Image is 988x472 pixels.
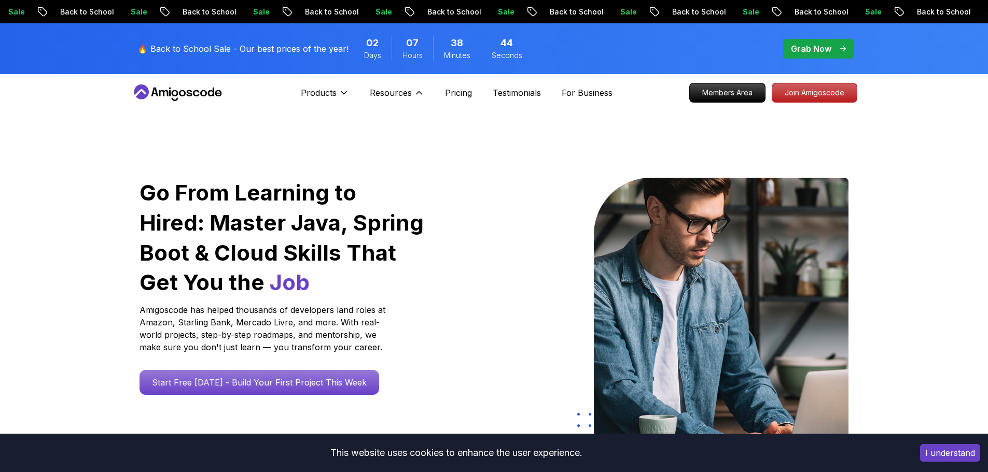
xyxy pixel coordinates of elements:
[406,36,419,50] span: 7 Hours
[772,83,857,103] a: Join Amigoscode
[270,269,310,295] span: Job
[367,7,400,17] p: Sale
[297,7,367,17] p: Back to School
[370,87,412,99] p: Resources
[857,7,890,17] p: Sale
[689,83,766,103] a: Members Area
[786,7,857,17] p: Back to School
[245,7,278,17] p: Sale
[909,7,979,17] p: Back to School
[500,36,513,50] span: 44 Seconds
[562,87,613,99] a: For Business
[490,7,523,17] p: Sale
[122,7,156,17] p: Sale
[370,87,424,107] button: Resources
[174,7,245,17] p: Back to School
[772,83,857,102] p: Join Amigoscode
[301,87,337,99] p: Products
[140,178,425,297] h1: Go From Learning to Hired: Master Java, Spring Boot & Cloud Skills That Get You the
[541,7,612,17] p: Back to School
[612,7,645,17] p: Sale
[492,50,522,61] span: Seconds
[444,50,470,61] span: Minutes
[920,444,980,462] button: Accept cookies
[451,36,463,50] span: 38 Minutes
[366,36,379,50] span: 2 Days
[301,87,349,107] button: Products
[140,304,388,353] p: Amigoscode has helped thousands of developers land roles at Amazon, Starling Bank, Mercado Livre,...
[594,178,848,445] img: hero
[140,370,379,395] a: Start Free [DATE] - Build Your First Project This Week
[445,87,472,99] a: Pricing
[364,50,381,61] span: Days
[664,7,734,17] p: Back to School
[690,83,765,102] p: Members Area
[137,42,349,55] p: 🔥 Back to School Sale - Our best prices of the year!
[8,441,904,464] div: This website uses cookies to enhance the user experience.
[791,42,831,55] p: Grab Now
[493,87,541,99] a: Testimonials
[419,7,490,17] p: Back to School
[402,50,423,61] span: Hours
[734,7,768,17] p: Sale
[52,7,122,17] p: Back to School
